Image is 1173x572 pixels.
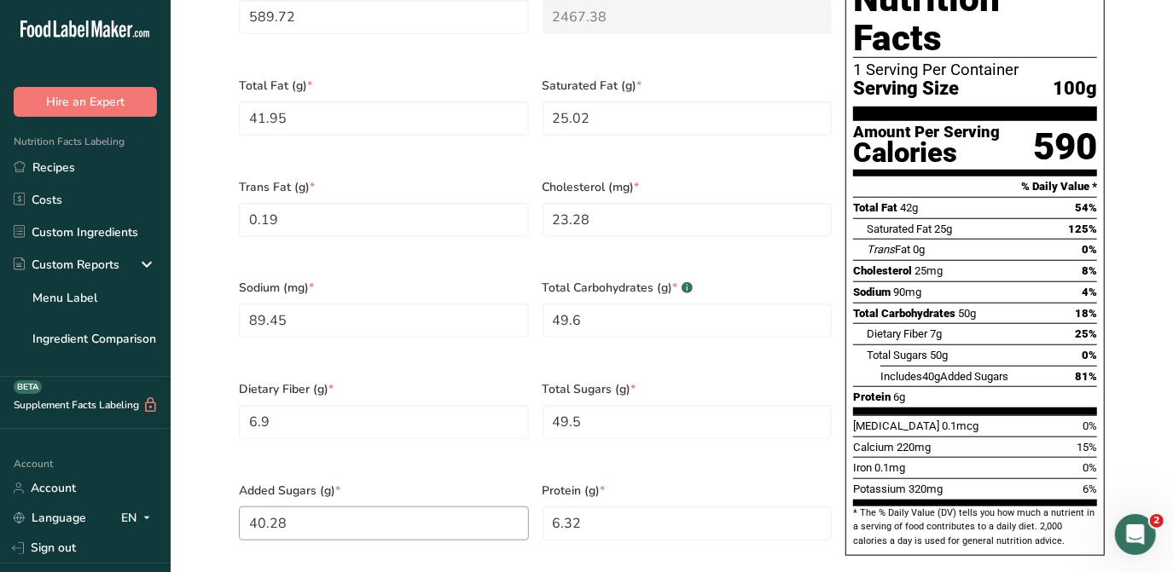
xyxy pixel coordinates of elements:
[299,7,330,38] div: Close
[880,370,1008,383] span: Includes Added Sugars
[543,178,833,196] span: Cholesterol (mg)
[14,87,157,117] button: Hire an Expert
[1083,461,1097,474] span: 0%
[93,77,148,95] div: • 20h ago
[1083,482,1097,495] span: 6%
[893,286,921,298] span: 90mg
[78,363,263,397] button: Send us a message
[163,203,211,221] div: • [DATE]
[867,243,895,256] i: Trans
[20,186,54,220] img: Profile image for Rana
[1083,419,1097,432] span: 0%
[239,380,529,398] span: Dietary Fiber (g)
[909,482,943,495] span: 320mg
[239,178,529,196] span: Trans Fat (g)
[1082,264,1097,277] span: 8%
[1115,514,1156,555] iframe: Intercom live chat
[1053,78,1097,100] span: 100g
[17,138,38,159] img: Rana avatar
[1150,514,1164,528] span: 2
[867,349,927,361] span: Total Sugars
[867,327,927,340] span: Dietary Fiber
[900,201,918,214] span: 42g
[282,458,315,470] span: News
[194,140,249,158] div: • 20h ago
[893,390,905,403] span: 6g
[1033,124,1097,170] div: 590
[543,482,833,500] span: Protein (g)
[14,256,119,274] div: Custom Reports
[874,461,905,474] span: 0.1mg
[543,77,833,95] span: Saturated Fat (g)
[543,380,833,398] span: Total Sugars (g)
[853,286,891,298] span: Sodium
[853,264,912,277] span: Cholesterol
[853,307,955,320] span: Total Carbohydrates
[14,503,86,533] a: Language
[239,482,529,500] span: Added Sugars (g)
[930,327,942,340] span: 7g
[121,508,157,529] div: EN
[853,419,939,432] span: [MEDICAL_DATA]
[126,8,218,37] h1: Messages
[25,458,60,470] span: Home
[1075,201,1097,214] span: 54%
[853,61,1097,78] div: 1 Serving Per Container
[867,243,910,256] span: Fat
[930,349,948,361] span: 50g
[171,415,256,483] button: Help
[61,187,978,200] span: Hi [PERSON_NAME] Just checking in! How’s everything going with FLM so far? If you’ve got any ques...
[1075,307,1097,320] span: 18%
[853,124,1000,141] div: Amount Per Serving
[95,458,160,470] span: Messages
[61,61,474,74] span: Welcome to FoodLabelMaker! Need help? We’re here for you!
[61,203,160,221] div: [PERSON_NAME]
[1082,349,1097,361] span: 0%
[56,140,190,158] div: Food Label Maker, Inc.
[922,370,940,383] span: 40g
[32,138,52,159] img: Reem avatar
[239,279,529,297] span: Sodium (mg)
[853,390,891,403] span: Protein
[867,222,932,235] span: Saturated Fat
[1082,243,1097,256] span: 0%
[853,506,1097,548] section: * The % Daily Value (DV) tells you how much a nutrient in a serving of food contributes to a dail...
[934,222,952,235] span: 25g
[61,77,90,95] div: Food
[853,201,897,214] span: Total Fat
[1075,370,1097,383] span: 81%
[200,458,227,470] span: Help
[239,77,529,95] span: Total Fat (g)
[1068,222,1097,235] span: 125%
[256,415,341,483] button: News
[915,264,943,277] span: 25mg
[897,441,931,454] span: 220mg
[853,78,959,100] span: Serving Size
[853,141,1000,165] div: Calories
[853,441,894,454] span: Calcium
[942,419,978,432] span: 0.1mcg
[1075,327,1097,340] span: 25%
[1077,441,1097,454] span: 15%
[1082,286,1097,298] span: 4%
[958,307,976,320] span: 50g
[853,461,872,474] span: Iron
[85,415,171,483] button: Messages
[543,279,833,297] span: Total Carbohydrates (g)
[853,176,1097,197] section: % Daily Value *
[14,380,42,394] div: BETA
[25,124,45,145] img: Rachelle avatar
[913,243,925,256] span: 0g
[56,124,972,137] span: Thanks for visiting [DOMAIN_NAME]! Select from our common questions below or send us a message to...
[853,482,906,495] span: Potassium
[20,60,54,94] div: Profile image for Food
